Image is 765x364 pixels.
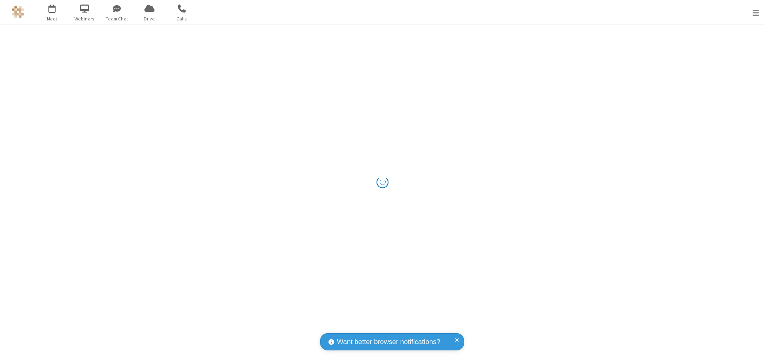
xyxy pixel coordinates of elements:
[337,337,440,347] span: Want better browser notifications?
[134,15,164,22] span: Drive
[37,15,67,22] span: Meet
[167,15,197,22] span: Calls
[70,15,100,22] span: Webinars
[102,15,132,22] span: Team Chat
[12,6,24,18] img: QA Selenium DO NOT DELETE OR CHANGE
